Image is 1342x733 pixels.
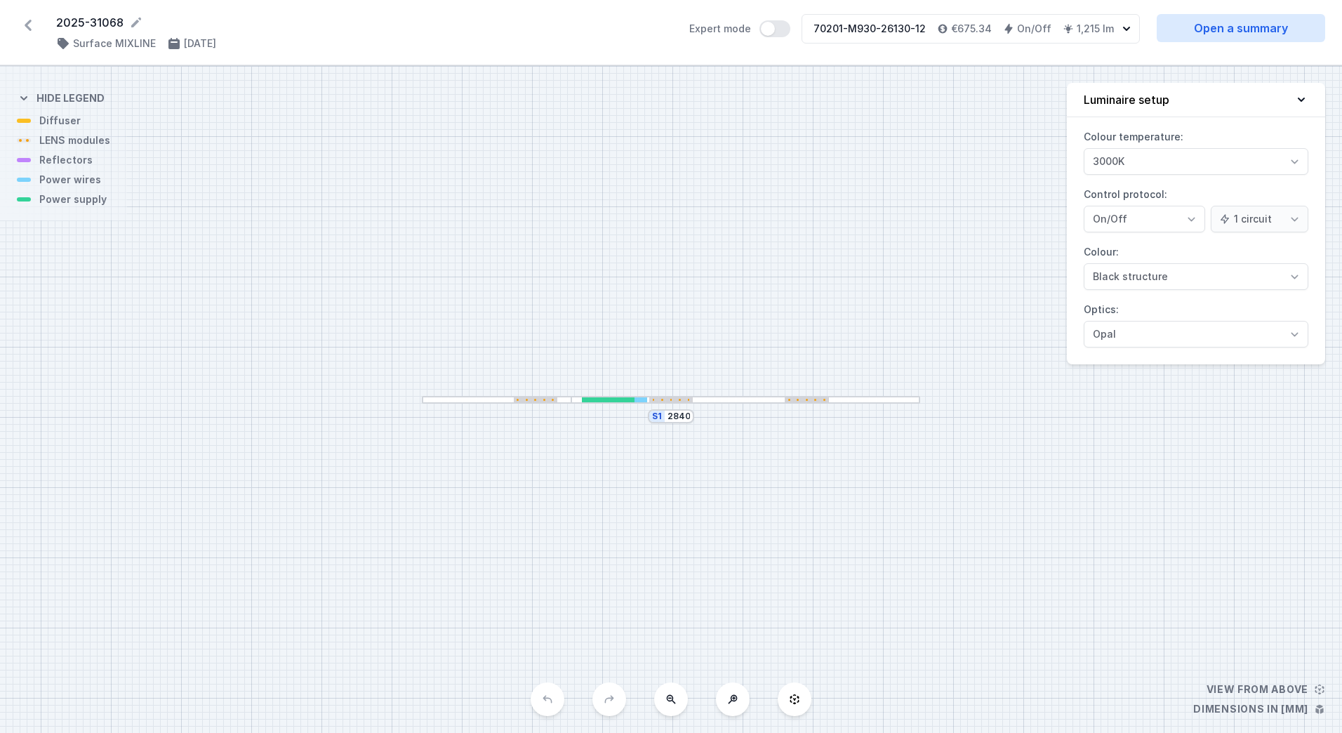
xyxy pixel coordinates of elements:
[1067,83,1325,117] button: Luminaire setup
[813,22,926,36] div: 70201-M930-26130-12
[129,15,143,29] button: Rename project
[1084,321,1308,348] select: Optics:
[73,37,156,51] h4: Surface MIXLINE
[689,20,790,37] label: Expert mode
[1084,126,1308,175] label: Colour temperature:
[1211,206,1308,232] select: Control protocol:
[36,91,105,105] h4: Hide legend
[1084,241,1308,290] label: Colour:
[17,80,105,114] button: Hide legend
[1077,22,1114,36] h4: 1,215 lm
[1084,183,1308,232] label: Control protocol:
[1084,91,1169,108] h4: Luminaire setup
[1017,22,1051,36] h4: On/Off
[802,14,1140,44] button: 70201-M930-26130-12€675.34On/Off1,215 lm
[184,37,216,51] h4: [DATE]
[1084,148,1308,175] select: Colour temperature:
[1084,263,1308,290] select: Colour:
[667,411,690,422] input: Dimension [mm]
[1157,14,1325,42] a: Open a summary
[951,22,992,36] h4: €675.34
[1084,206,1205,232] select: Control protocol:
[1084,298,1308,348] label: Optics:
[759,20,790,37] button: Expert mode
[56,14,672,31] form: 2025-31068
